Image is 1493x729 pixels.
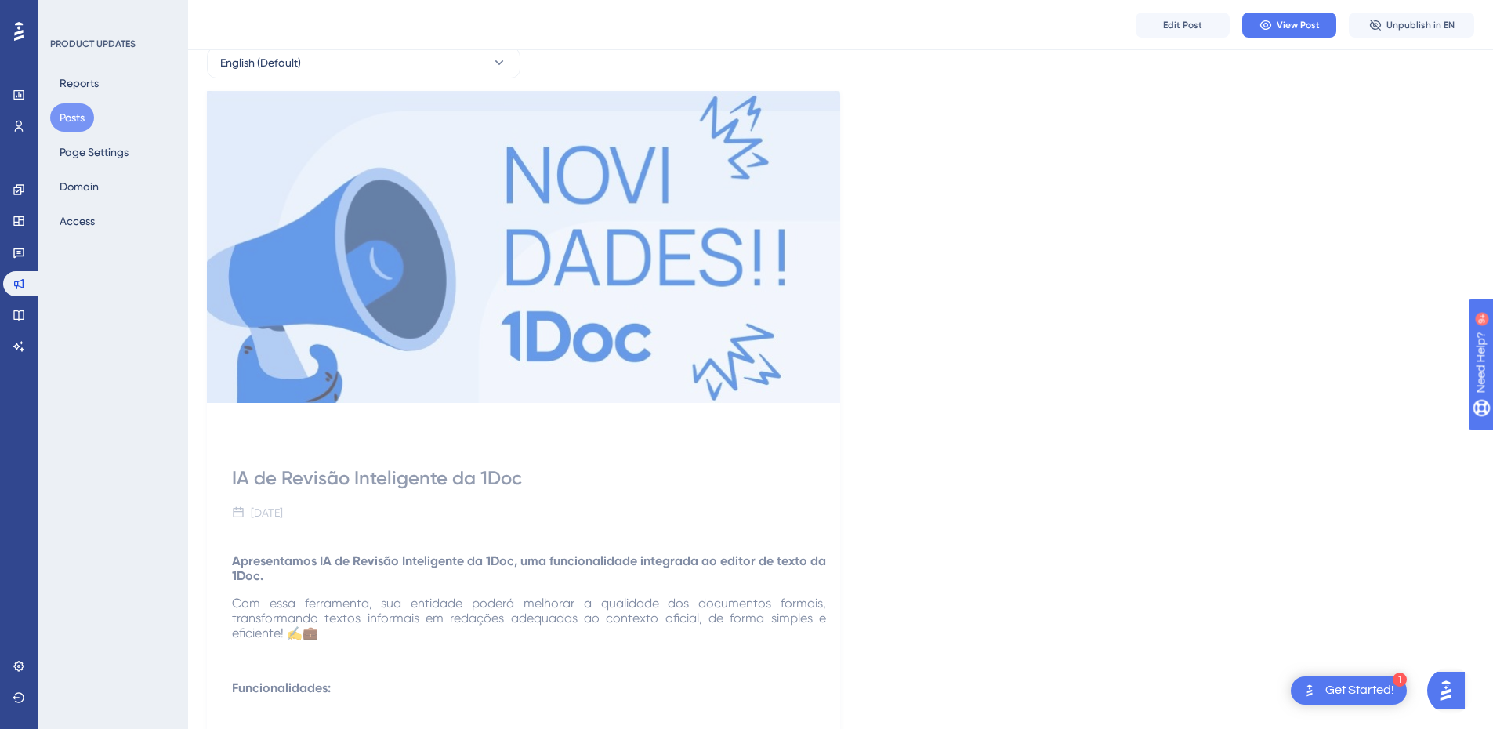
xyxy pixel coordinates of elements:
div: IA de Revisão Inteligente da 1Doc [232,466,815,491]
strong: Apresentamos IA de Revisão Inteligente da 1Doc, uma funcionalidade integrada ao editor de texto d... [232,553,829,583]
button: Reports [50,69,108,97]
div: PRODUCT UPDATES [50,38,136,50]
span: English (Default) [220,53,301,72]
div: 9+ [107,8,116,20]
div: Get Started! [1325,682,1394,699]
button: Access [50,207,104,235]
button: Page Settings [50,138,138,166]
button: Domain [50,172,108,201]
div: Open Get Started! checklist, remaining modules: 1 [1291,676,1407,705]
span: View Post [1277,19,1320,31]
div: [DATE] [251,503,283,522]
button: Posts [50,103,94,132]
button: English (Default) [207,47,520,78]
span: Com essa ferramenta, sua entidade poderá melhorar a qualidade dos documentos formais, transforman... [232,596,829,640]
img: file-1726674983940.jpg [207,91,840,403]
button: View Post [1242,13,1336,38]
img: launcher-image-alternative-text [1300,681,1319,700]
iframe: UserGuiding AI Assistant Launcher [1427,667,1474,714]
button: Edit Post [1136,13,1230,38]
span: Need Help? [37,4,98,23]
span: Edit Post [1163,19,1202,31]
div: 1 [1393,673,1407,687]
button: Unpublish in EN [1349,13,1474,38]
strong: Funcionalidades: [232,680,331,695]
span: Unpublish in EN [1386,19,1455,31]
